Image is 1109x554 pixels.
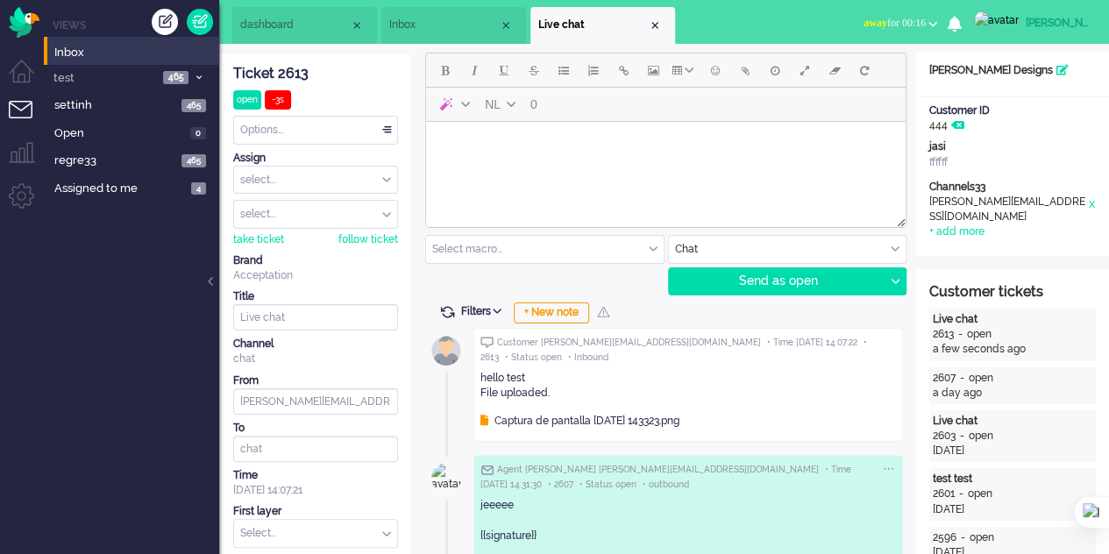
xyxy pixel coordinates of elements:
img: avatar [424,456,468,500]
div: jasi [929,139,1096,154]
span: test [51,70,158,87]
div: open [968,487,992,501]
div: x [1087,195,1096,224]
button: Delay message [760,55,790,85]
span: regre33 [54,153,176,169]
button: Clear formatting [820,55,850,85]
div: Assign [233,151,398,166]
div: -3s [265,90,291,110]
span: 4 [191,182,206,195]
img: flow_omnibird.svg [9,7,39,38]
a: regre33 465 [51,150,219,169]
div: Resize [891,211,906,227]
div: open [233,90,261,110]
div: From [233,373,398,388]
span: for 00:16 [864,17,926,29]
span: • Status open [579,479,636,489]
div: 2603 [933,429,956,444]
span: • Time [DATE] 14:07:22 [767,337,857,347]
button: Strikethrough [519,55,549,85]
span: 0 [530,97,537,111]
div: [DATE] [933,502,1092,517]
a: settinh 465 [51,95,219,114]
span: Inbox [54,45,219,61]
span: 465 [181,154,206,167]
div: - [956,530,970,545]
div: Acceptation [233,268,398,283]
span: • Inbound [568,352,608,362]
div: jeeeee {{signature}} [480,498,896,543]
span: Open [54,125,185,142]
img: avatar [974,11,1019,29]
button: 0 [523,89,545,119]
iframe: Rich Text Area [426,122,906,211]
div: Close tab [648,18,662,32]
span: 465 [163,71,188,84]
a: Omnidesk [9,11,39,25]
a: Inbox [51,42,219,61]
span: Live chat [538,18,648,32]
span: 465 [181,99,206,112]
div: open [970,530,994,545]
div: [PERSON_NAME] Designs [916,63,1109,78]
div: - [956,429,969,444]
div: ffffff [929,155,1096,170]
div: Customer ID [929,103,1096,118]
li: Dashboard [232,7,377,44]
div: [DATE] 14:07:21 [233,468,398,498]
img: ic_chat_grey.svg [480,337,494,348]
button: Add attachment [730,55,760,85]
div: Channel [233,337,398,352]
img: ic_e-mail_grey.svg [480,465,494,475]
button: Insert/edit link [608,55,638,85]
div: - [956,371,969,386]
div: - [955,487,968,501]
div: Close tab [499,18,513,32]
div: Live chat [933,312,1092,327]
div: a day ago [933,386,1092,401]
button: Language [477,89,523,119]
li: 2613 [530,7,675,44]
span: • outbound [643,479,689,489]
div: test test [933,472,1092,487]
div: hello test File uploaded. [480,371,896,401]
a: [PERSON_NAME] [970,11,1091,29]
div: Customer tickets [929,282,1096,302]
span: Customer [PERSON_NAME][EMAIL_ADDRESS][DOMAIN_NAME] [497,337,761,347]
div: [PERSON_NAME] [1026,14,1091,32]
a: Quick Ticket [187,9,213,35]
div: Title [233,289,398,304]
div: take ticket [233,232,284,247]
li: View [381,7,526,44]
button: Insert/edit image [638,55,668,85]
div: Create ticket [152,9,178,35]
span: • 2613 [480,337,867,362]
a: Open 0 [51,123,219,142]
span: 0 [190,127,206,140]
button: Table [668,55,700,85]
div: [PERSON_NAME][EMAIL_ADDRESS][DOMAIN_NAME] [929,195,1087,224]
button: Underline [489,55,519,85]
div: To [233,421,398,436]
span: Agent [PERSON_NAME] [PERSON_NAME][EMAIL_ADDRESS][DOMAIN_NAME] [497,465,819,474]
li: Admin menu [9,183,48,223]
button: Fullscreen [790,55,820,85]
div: Channels33 [929,180,1096,195]
div: Ticket 2613 [233,64,398,84]
img: avatar [424,329,468,373]
div: 2601 [933,487,955,501]
div: Brand [233,253,398,268]
span: Inbox [389,18,499,32]
div: - [954,327,967,342]
div: open [967,327,992,342]
li: Tickets menu [9,101,48,140]
div: follow ticket [338,232,398,247]
button: Italic [459,55,489,85]
li: awayfor 00:16 [853,5,948,44]
span: dashboard [240,18,350,32]
div: + add more [929,224,985,239]
a: Assigned to me 4 [51,178,219,197]
span: • 2607 [548,479,573,489]
span: away [864,17,887,29]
